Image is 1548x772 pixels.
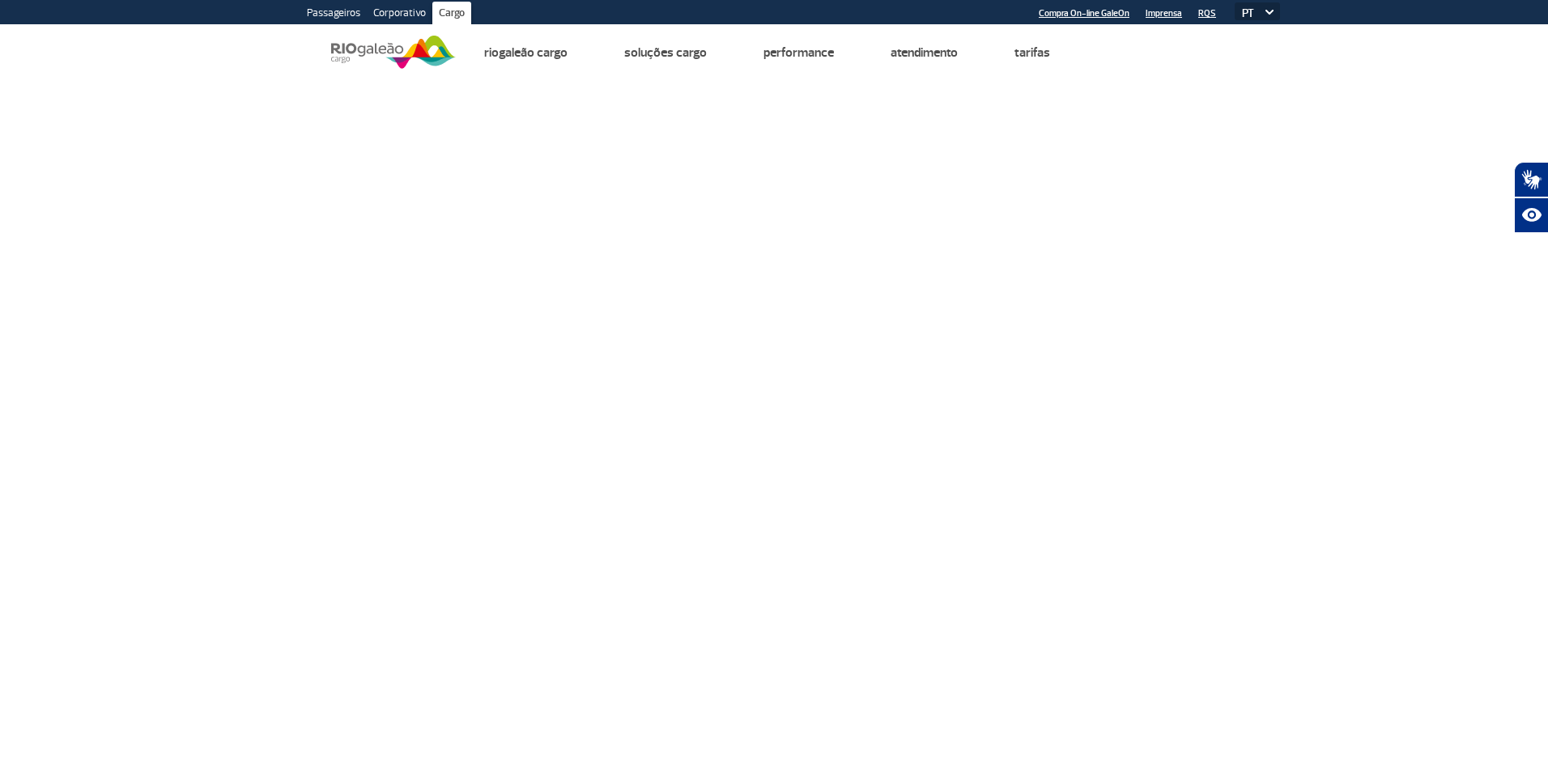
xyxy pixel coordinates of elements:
[891,45,958,61] a: Atendimento
[1514,162,1548,233] div: Plugin de acessibilidade da Hand Talk.
[1198,8,1216,19] a: RQS
[1014,45,1050,61] a: Tarifas
[1514,162,1548,197] button: Abrir tradutor de língua de sinais.
[367,2,432,28] a: Corporativo
[300,2,367,28] a: Passageiros
[1039,8,1129,19] a: Compra On-line GaleOn
[1514,197,1548,233] button: Abrir recursos assistivos.
[1146,8,1182,19] a: Imprensa
[624,45,707,61] a: Soluções Cargo
[763,45,834,61] a: Performance
[484,45,568,61] a: Riogaleão Cargo
[432,2,471,28] a: Cargo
